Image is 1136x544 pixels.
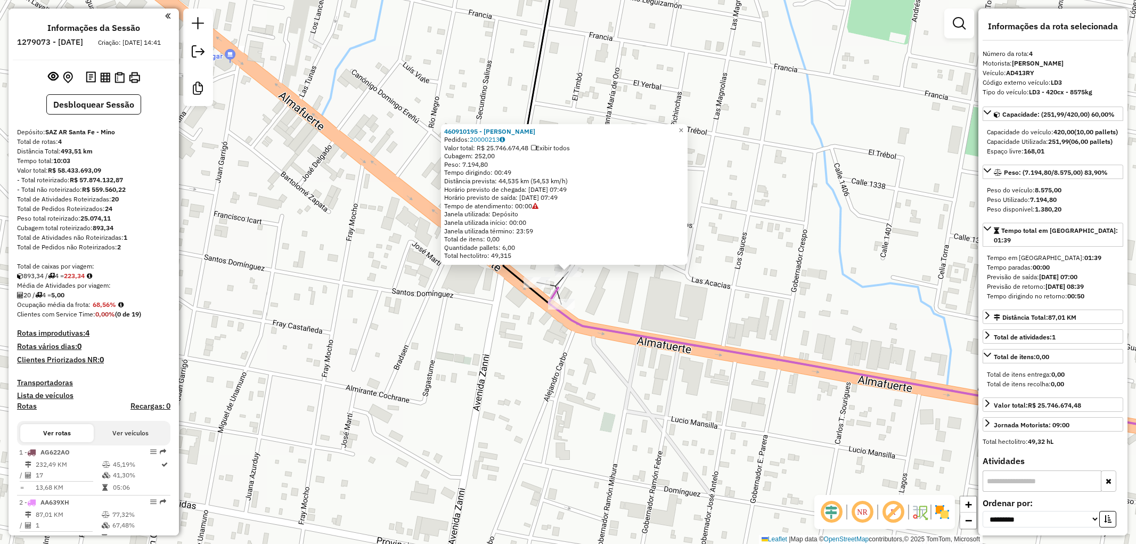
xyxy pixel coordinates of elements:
span: Tempo total em [GEOGRAPHIC_DATA]: 01:39 [994,226,1118,244]
div: Tempo em [GEOGRAPHIC_DATA]: [987,253,1119,263]
strong: 1.380,20 [1035,205,1061,213]
i: Total de Atividades [25,472,31,478]
a: Zoom out [960,513,976,529]
i: Cubagem total roteirizado [17,273,23,279]
span: Peso do veículo: [987,186,1061,194]
div: Distância prevista: 44,535 km (54,53 km/h) [444,177,684,185]
div: Jornada Motorista: 09:00 [994,420,1069,430]
span: | [789,535,790,543]
div: Horário previsto de chegada: [DATE] 07:49 [444,185,684,194]
h4: Recargas: 0 [130,402,170,411]
div: Total de Pedidos não Roteirizados: [17,242,170,252]
strong: [DATE] 08:39 [1045,282,1084,290]
div: Map data © contributors,© 2025 TomTom, Microsoft [759,535,983,544]
a: Total de atividades:1 [983,329,1123,344]
div: Total de itens:0,00 [983,366,1123,393]
td: 01:39 [112,532,166,543]
i: Tempo total em rota [102,534,107,541]
div: Distância Total: [17,147,170,156]
div: Janela utilizada término: 23:59 [444,227,684,236]
div: Tempo total em [GEOGRAPHIC_DATA]: 01:39 [983,249,1123,305]
strong: (0 de 19) [115,310,141,318]
span: Ocultar deslocamento [819,499,844,525]
a: Exibir filtros [949,13,970,34]
strong: 1 [124,233,127,241]
i: % de utilização do peso [102,511,110,518]
td: 77,32% [112,509,166,520]
div: Tipo do veículo: [983,87,1123,97]
a: 460910195 - [PERSON_NAME] [444,127,535,135]
i: % de utilização do peso [102,461,110,468]
span: − [965,514,972,527]
strong: 0,00 [1051,370,1065,378]
button: Ordem crescente [1099,511,1116,527]
a: Peso: (7.194,80/8.575,00) 83,90% [983,165,1123,179]
strong: [DATE] 07:00 [1039,273,1077,281]
span: Cubagem: 252,00 [444,152,495,160]
button: Exibir sessão original [46,69,61,86]
strong: R$ 57.874.132,87 [70,176,123,184]
a: OpenStreetMap [824,535,869,543]
h4: Rotas improdutivas: [17,329,170,338]
button: Ver veículos [94,424,167,442]
div: Total de Pedidos Roteirizados: [17,204,170,214]
i: Distância Total [25,461,31,468]
strong: LD3 [1051,78,1062,86]
i: Rota otimizada [161,461,168,468]
div: Capacidade do veículo: [987,127,1119,137]
strong: 0 [100,355,104,364]
td: / [19,520,24,531]
a: Zoom in [960,497,976,513]
td: 232,49 KM [35,459,102,470]
strong: 4 [58,137,62,145]
div: Total de itens: 0,00 [444,235,684,243]
div: Total hectolitro: [983,437,1123,446]
td: 17 [35,470,102,481]
strong: 10:03 [53,157,70,165]
strong: [PERSON_NAME] [1012,59,1064,67]
span: Ocupação média da frota: [17,301,91,308]
i: Total de Atividades [17,292,23,298]
div: Veículo: [983,68,1123,78]
a: Nova sessão e pesquisa [187,13,209,37]
td: 05:06 [112,482,160,493]
a: Exportar sessão [187,41,209,65]
h4: Rotas vários dias: [17,342,170,351]
strong: R$ 559.560,22 [82,185,126,193]
strong: 68,56% [93,301,116,308]
strong: 24 [105,205,112,213]
a: Clique aqui para minimizar o painel [165,10,170,22]
strong: 223,34 [64,272,85,280]
em: Opções [150,499,157,505]
strong: AD413RY [1006,69,1034,77]
strong: 00:00 [1033,263,1050,271]
div: Código externo veículo: [983,78,1123,87]
strong: 420,00 [1053,128,1074,136]
strong: 7.194,80 [1030,196,1057,204]
div: Distância Total: [994,313,1076,322]
strong: 4 [85,328,89,338]
a: Capacidade: (251,99/420,00) 60,00% [983,107,1123,121]
div: Total de itens: [994,352,1049,362]
div: Total de Atividades não Roteirizadas: [17,233,170,242]
span: AG622AO [40,448,70,456]
div: - Total roteirizado: [17,175,170,185]
a: Sem service time [532,202,538,210]
a: Tempo total em [GEOGRAPHIC_DATA]: 01:39 [983,223,1123,247]
span: Ocultar NR [849,499,875,525]
strong: 5,00 [51,291,64,299]
div: 20 / 4 = [17,290,170,300]
td: 13,68 KM [35,482,102,493]
div: Número da rota: [983,49,1123,59]
a: Close popup [675,124,688,137]
div: Tempo de atendimento: 00:00 [444,127,684,261]
div: Capacidade: (251,99/420,00) 60,00% [983,123,1123,160]
h4: Rotas [17,402,37,411]
a: 20000213 [470,135,505,143]
a: Criar modelo [187,78,209,102]
div: Criação: [DATE] 14:41 [94,38,165,47]
strong: R$ 58.433.693,09 [48,166,101,174]
h4: Informações da Sessão [47,23,140,33]
h4: Atividades [983,456,1123,466]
